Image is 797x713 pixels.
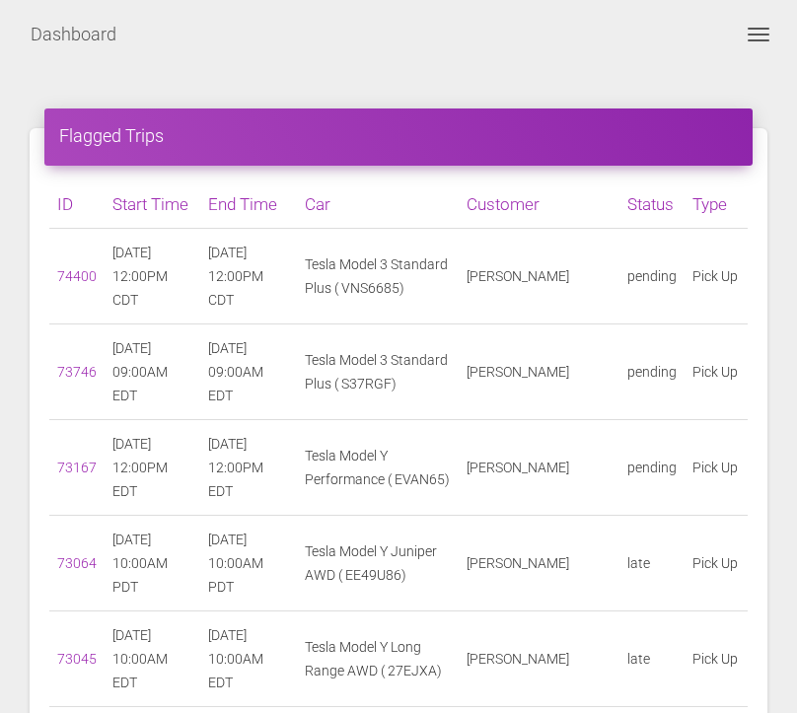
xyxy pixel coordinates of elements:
td: [DATE] 10:00AM PDT [105,516,200,611]
a: 73045 [57,651,97,667]
a: 73746 [57,364,97,380]
th: Car [297,180,459,229]
h4: Flagged Trips [59,123,738,148]
td: Pick Up [685,229,748,324]
td: [PERSON_NAME] [459,420,619,516]
th: Start Time [105,180,200,229]
td: pending [619,229,685,324]
td: [DATE] 12:00PM EDT [105,420,200,516]
td: late [619,516,685,611]
td: Pick Up [685,324,748,420]
td: [DATE] 09:00AM EDT [200,324,296,420]
a: Dashboard [31,10,116,59]
td: late [619,611,685,707]
td: Tesla Model Y Long Range AWD ( 27EJXA) [297,611,459,707]
td: [DATE] 10:00AM EDT [200,611,296,707]
button: Toggle navigation [735,23,782,46]
td: Tesla Model Y Performance ( EVAN65) [297,420,459,516]
th: Type [685,180,748,229]
th: ID [49,180,105,229]
td: [DATE] 12:00PM CDT [200,229,296,324]
td: [PERSON_NAME] [459,229,619,324]
td: [DATE] 09:00AM EDT [105,324,200,420]
td: [PERSON_NAME] [459,324,619,420]
td: Pick Up [685,420,748,516]
a: 74400 [57,268,97,284]
td: pending [619,324,685,420]
td: [DATE] 10:00AM EDT [105,611,200,707]
td: Pick Up [685,516,748,611]
th: End Time [200,180,296,229]
td: Pick Up [685,611,748,707]
td: Tesla Model Y Juniper AWD ( EE49U86) [297,516,459,611]
td: Tesla Model 3 Standard Plus ( VNS6685) [297,229,459,324]
th: Customer [459,180,619,229]
th: Status [619,180,685,229]
td: [PERSON_NAME] [459,611,619,707]
td: Tesla Model 3 Standard Plus ( S37RGF) [297,324,459,420]
td: [DATE] 12:00PM CDT [105,229,200,324]
td: [PERSON_NAME] [459,516,619,611]
td: [DATE] 12:00PM EDT [200,420,296,516]
a: 73167 [57,460,97,475]
td: [DATE] 10:00AM PDT [200,516,296,611]
a: 73064 [57,555,97,571]
td: pending [619,420,685,516]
